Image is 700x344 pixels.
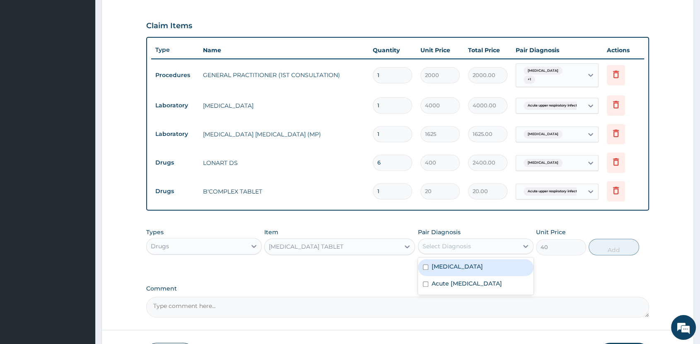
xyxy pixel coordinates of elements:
[418,228,461,236] label: Pair Diagnosis
[199,97,369,114] td: [MEDICAL_DATA]
[524,75,535,84] span: + 1
[136,4,156,24] div: Minimize live chat window
[422,242,471,250] div: Select Diagnosis
[151,68,199,83] td: Procedures
[151,126,199,142] td: Laboratory
[199,155,369,171] td: LONART DS
[146,285,649,292] label: Comment
[151,98,199,113] td: Laboratory
[199,126,369,143] td: [MEDICAL_DATA] [MEDICAL_DATA] (MP)
[15,41,34,62] img: d_794563401_company_1708531726252_794563401
[151,184,199,199] td: Drugs
[464,42,512,58] th: Total Price
[416,42,464,58] th: Unit Price
[199,42,369,58] th: Name
[524,187,584,196] span: Acute upper respiratory infect...
[151,155,199,170] td: Drugs
[432,279,502,288] label: Acute [MEDICAL_DATA]
[536,228,566,236] label: Unit Price
[151,242,169,250] div: Drugs
[199,183,369,200] td: B'COMPLEX TABLET
[43,46,139,57] div: Chat with us now
[4,226,158,255] textarea: Type your message and hit 'Enter'
[524,159,562,167] span: [MEDICAL_DATA]
[264,228,278,236] label: Item
[524,102,584,110] span: Acute upper respiratory infect...
[48,104,114,188] span: We're online!
[269,242,343,251] div: [MEDICAL_DATA] TABLET
[512,42,603,58] th: Pair Diagnosis
[524,130,562,138] span: [MEDICAL_DATA]
[151,42,199,58] th: Type
[146,229,164,236] label: Types
[589,239,639,255] button: Add
[524,67,562,75] span: [MEDICAL_DATA]
[369,42,416,58] th: Quantity
[199,67,369,83] td: GENERAL PRACTITIONER (1ST CONSULTATION)
[146,22,192,31] h3: Claim Items
[603,42,644,58] th: Actions
[432,262,483,271] label: [MEDICAL_DATA]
